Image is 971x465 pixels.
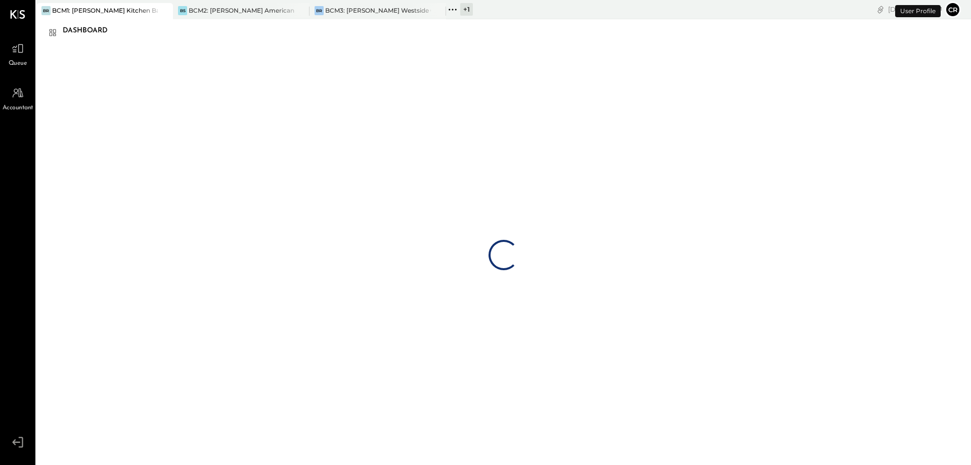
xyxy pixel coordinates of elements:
div: [DATE] [888,5,942,14]
div: BR [41,6,51,15]
div: Dashboard [63,23,118,39]
span: Queue [9,59,27,68]
div: BS [178,6,187,15]
a: Queue [1,39,35,68]
div: User Profile [895,5,941,17]
a: Accountant [1,83,35,113]
div: BCM1: [PERSON_NAME] Kitchen Bar Market [52,6,158,15]
span: Accountant [3,104,33,113]
div: BCM2: [PERSON_NAME] American Cooking [189,6,294,15]
div: BR [315,6,324,15]
div: + 1 [460,3,473,16]
button: cr [945,2,961,18]
div: BCM3: [PERSON_NAME] Westside Grill [325,6,431,15]
div: copy link [875,4,886,15]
